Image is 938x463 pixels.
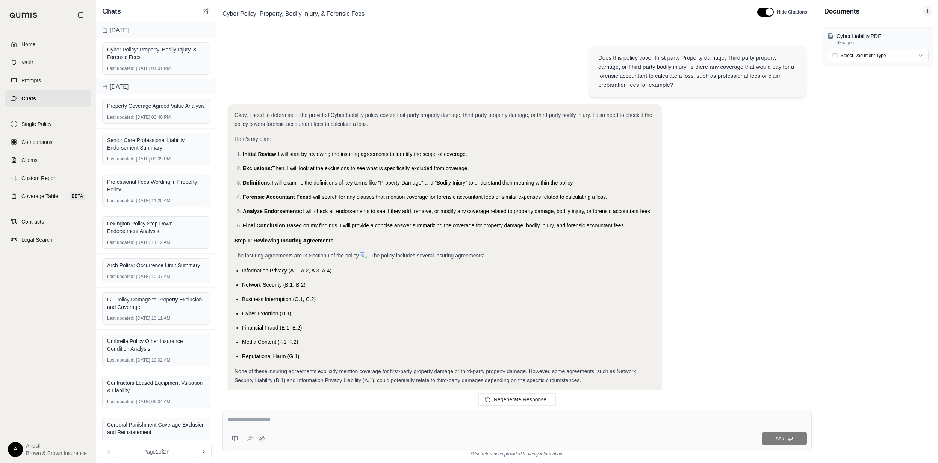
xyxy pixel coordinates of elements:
button: Ask [762,432,807,445]
span: Last updated: [107,198,135,204]
span: . The policy includes several insuring agreements: [368,253,484,259]
a: Home [5,36,91,53]
div: Professional Fees Wording in Property Policy [107,178,205,193]
div: [DATE] [96,79,216,94]
span: Last updated: [107,315,135,321]
span: Regenerate Response [494,396,546,402]
span: Custom Report [21,174,57,182]
div: [DATE] 01:01 PM [107,65,205,71]
div: [DATE] 11:12 AM [107,239,205,245]
div: Contractors Leased Equipment Valuation & Liability [107,379,205,394]
span: Analyze Endorsements: [243,208,303,214]
div: Senior Care Professional Liability Endorsement Summary [107,136,205,151]
span: Last updated: [107,114,135,120]
span: Exclusions: [243,165,272,171]
span: Based on my findings, I will provide a concise answer summarizing the coverage for property damag... [287,222,625,228]
div: Umbrella Policy Other Insurance Condition Analysis [107,337,205,353]
div: Lexington Policy Step Down Endorsement Analysis [107,220,205,235]
span: Then, I will look at the exclusions to see what is specifically excluded from coverage. [272,165,469,171]
strong: Step 1: Reviewing Insuring Agreements [234,238,333,244]
span: Okay, I need to determine if the provided Cyber Liability policy covers first-party property dama... [234,112,652,127]
div: Edit Title [219,8,748,20]
span: Media Content (F.1, F.2) [242,339,298,345]
span: Last updated: [107,399,135,405]
button: Regenerate Response [478,393,556,406]
a: Custom Report [5,170,91,186]
div: [DATE] [96,23,216,38]
span: Comparisons [21,138,52,146]
div: Corporal Punishment Coverage Exclusion and Reinstatement [107,421,205,436]
div: [DATE] 10:37 AM [107,274,205,280]
span: Last updated: [107,156,135,162]
p: 93 pages [837,40,929,46]
button: Collapse sidebar [75,9,87,21]
a: Contracts [5,213,91,230]
span: Last updated: [107,357,135,363]
span: Here's my plan: [234,136,271,142]
a: Vault [5,54,91,71]
span: BETA [70,192,85,200]
a: Coverage TableBETA [5,188,91,204]
p: Cyber Liability.PDF [837,32,929,40]
span: The insuring agreements are in Section I of the policy [234,253,359,259]
span: Contracts [21,218,44,225]
span: Home [21,41,35,48]
div: [DATE] 10:02 AM [107,357,205,363]
span: Prompts [21,77,41,84]
button: Cyber Liability.PDF93pages [828,32,929,46]
span: Information Privacy (A.1, A.2, A.3, A.4) [242,268,331,274]
div: [DATE] 03:40 PM [107,114,205,120]
span: Page 1 of 27 [144,448,169,455]
span: I will check all endorsements to see if they add, remove, or modify any coverage related to prope... [303,208,652,214]
div: [DATE] 09:04 AM [107,399,205,405]
span: Last updated: [107,65,135,71]
div: GL Policy Damage to Property Exclusion and Coverage [107,296,205,311]
span: Last updated: [107,274,135,280]
span: Vault [21,59,33,66]
span: Cyber Extortion (D.1) [242,310,291,316]
div: Cyber Policy: Property, Bodily Injury, & Forensic Fees [107,46,205,61]
div: Property Coverage Agreed Value Analysis [107,102,205,110]
a: Chats [5,90,91,107]
span: Chats [102,6,121,17]
span: Forensic Accountant Fees: [243,194,310,200]
span: Business Interruption (C.1, C.2) [242,296,316,302]
a: Legal Search [5,231,91,248]
span: Coverage Table [21,192,58,200]
span: None of these insuring agreements explicitly mention coverage for first-party property damage or ... [234,368,636,383]
span: Legal Search [21,236,53,244]
div: [DATE] 10:11 AM [107,315,205,321]
span: Claims [21,156,38,164]
span: Cyber Policy: Property, Bodily Injury, & Forensic Fees [219,8,368,20]
div: Arch Policy: Occurrence Limit Summary [107,262,205,269]
span: Anesti [26,442,87,449]
span: Single Policy [21,120,51,128]
span: Network Security (B.1, B.2) [242,282,306,288]
img: Qumis Logo [9,12,38,18]
span: I will start by reviewing the insuring agreements to identify the scope of coverage. [278,151,467,157]
span: Final Conclusion: [243,222,287,228]
button: New Chat [201,7,210,16]
a: Comparisons [5,134,91,150]
div: [DATE] 11:25 AM [107,198,205,204]
div: Does this policy cover First party Property damage, Third party property damage, or Third party b... [598,53,797,89]
span: Brown & Brown Insurance [26,449,87,457]
h3: Documents [824,6,859,17]
span: 1 [923,6,932,17]
span: I will search for any clauses that mention coverage for forensic accountant fees or similar expen... [310,194,607,200]
a: Prompts [5,72,91,89]
span: Ask [775,436,784,442]
a: Single Policy [5,116,91,132]
div: *Use references provided to verify information. [222,451,812,457]
span: Chats [21,95,36,102]
span: Definitions: [243,180,272,186]
span: Hide Citations [777,9,807,15]
span: Financial Fraud (E.1, E.2) [242,325,302,331]
span: Initial Review: [243,151,278,157]
span: Last updated: [107,239,135,245]
div: [DATE] 03:09 PM [107,156,205,162]
span: Reputational Harm (G.1) [242,353,300,359]
span: I will examine the definitions of key terms like "Property Damage" and "Bodily Injury" to underst... [272,180,574,186]
a: Claims [5,152,91,168]
div: A [8,442,23,457]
